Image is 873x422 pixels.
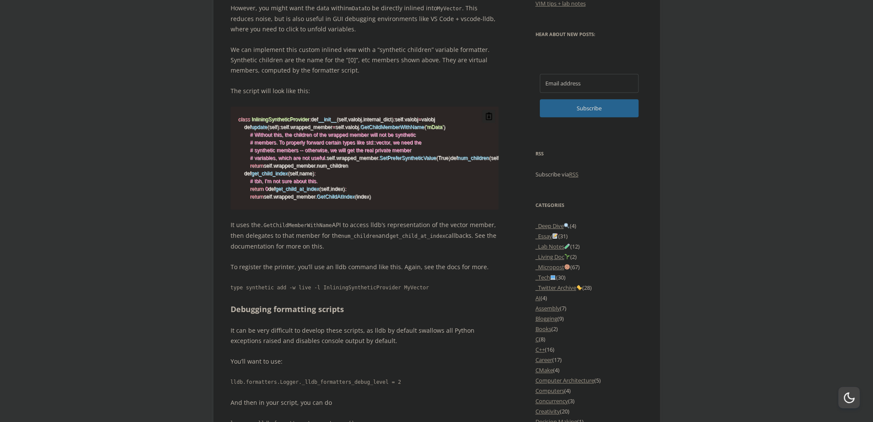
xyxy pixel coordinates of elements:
span: ( [288,170,289,176]
img: 🔍 [564,223,569,228]
img: 🍪 [564,264,570,270]
li: (67) [535,262,643,272]
a: C [535,335,539,343]
span: . [359,124,360,130]
p: The script will look like this: [231,86,499,96]
span: ( [268,124,269,130]
li: (4) [535,365,643,375]
p: Subscribe via [535,169,643,179]
p: However, you might want the data within to be directly inlined into . This reduces noise, but is ... [231,3,499,34]
span: ( [436,155,438,161]
span: , [298,170,299,176]
span: ) [312,170,314,176]
button: Copy code to clipboard [482,110,495,123]
li: (4) [535,293,643,303]
span: : [314,170,315,176]
p: You’ll want to use: [231,356,499,367]
h2: Debugging formatting scripts [231,303,499,316]
li: (5) [535,375,643,386]
li: (2) [535,252,643,262]
span: # members. To properly forward certain types like std::vector, we need the [250,140,421,146]
span: # tbh, I'm not sure about this. [250,178,317,184]
a: Career [535,356,552,364]
span: . [335,155,336,161]
img: 💻 [550,274,556,280]
span: ) [444,124,445,130]
span: , [362,116,363,122]
a: CMake [535,366,553,374]
a: _Living Doc [535,253,571,261]
li: (8) [535,334,643,344]
span: . [289,124,290,130]
span: # synthetic members -- otherwise, we will get the real private member [250,147,411,153]
li: (12) [535,241,643,252]
a: _Deep Dive [535,222,570,230]
code: MyVector [437,6,462,12]
span: ) [369,194,371,200]
button: Subscribe [540,99,639,117]
span: ( [319,186,321,192]
p: To register the printer, you’ll use an lldb command like this. Again, see the docs for more. [231,262,499,272]
span: ( [337,116,338,122]
span: get_child_at_index [275,186,319,192]
a: _Lab Notes [535,243,571,250]
li: (20) [535,406,643,416]
span: . [315,194,316,200]
li: (7) [535,303,643,313]
a: _Twitter Archive [535,284,583,291]
h3: RSS [535,149,643,159]
a: Creativity [535,407,560,415]
li: (30) [535,272,643,282]
p: We can implement this custom inlined view with a “synthetic children” variable formatter. Synthet... [231,45,499,76]
span: = [418,116,421,122]
span: : [393,116,395,122]
span: GetChildAtIndex [316,194,355,200]
li: (9) [535,313,643,324]
span: ( [355,194,356,200]
span: SetPreferSyntheticValue [380,155,436,161]
span: . [315,163,316,169]
span: ) [392,116,393,122]
h3: Categories [535,200,643,210]
p: And then in your script, you can do [231,398,499,408]
a: Books [535,325,551,333]
span: = [332,124,335,130]
span: . [344,124,345,130]
code: mData [349,6,365,12]
li: (17) [535,355,643,365]
span: , [329,186,330,192]
img: 🧪 [564,243,570,249]
span: return [250,194,264,200]
a: Computers [535,387,564,395]
h3: Hear about new posts: [535,29,643,39]
span: ) [448,155,450,161]
input: Email address [540,74,639,93]
span: ( [489,155,491,161]
img: 🐤 [576,285,582,290]
a: C++ [535,346,545,353]
a: _Essay [535,232,559,240]
a: RSS [569,170,578,178]
li: (16) [535,344,643,355]
span: : [309,116,310,122]
a: _Micropost [535,263,571,271]
span: , [347,116,348,122]
code: type synthetic add -w live -l InliningSyntheticProvider MyVector [231,282,499,293]
span: : [279,124,280,130]
span: # variables, which are not useful. [250,155,326,161]
a: _Tech [535,273,557,281]
li: (4) [535,386,643,396]
span: get_child_index [251,170,288,176]
span: . [403,116,404,122]
span: # Without this, the children of the wrapped member will not be synthetic [250,132,416,138]
span: ) [277,124,279,130]
span: . [272,194,273,200]
span: : [345,186,346,192]
li: (4) [535,221,643,231]
span: return [250,163,264,169]
a: Blogging [535,315,557,322]
img: 📝 [552,233,558,239]
span: 0 [265,186,268,192]
span: GetChildMemberWithName [360,124,424,130]
span: InliningSyntheticProvider [252,116,310,122]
